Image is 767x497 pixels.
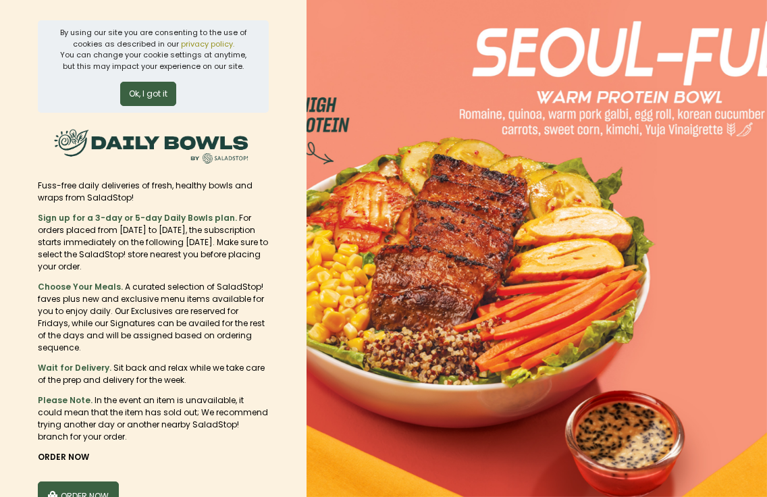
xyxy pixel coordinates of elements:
a: privacy policy. [181,38,234,49]
div: ORDER NOW [38,451,269,463]
div: Sit back and relax while we take care of the prep and delivery for the week. [38,362,269,386]
div: By using our site you are consenting to the use of cookies as described in our You can change you... [59,27,248,72]
div: In the event an item is unavailable, it could mean that the item has sold out; We recommend tryin... [38,394,269,443]
b: Please Note. [38,394,92,406]
div: Fuss-free daily deliveries of fresh, healthy bowls and wraps from SaladStop! [38,180,269,204]
b: Wait for Delivery. [38,362,111,373]
b: Sign up for a 3-day or 5-day Daily Bowls plan. [38,212,237,224]
img: SaladStop! [50,121,253,172]
div: A curated selection of SaladStop! faves plus new and exclusive menu items available for you to en... [38,281,269,354]
b: Choose Your Meals. [38,281,123,292]
button: Ok, I got it [120,82,176,106]
div: For orders placed from [DATE] to [DATE], the subscription starts immediately on the following [DA... [38,212,269,273]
